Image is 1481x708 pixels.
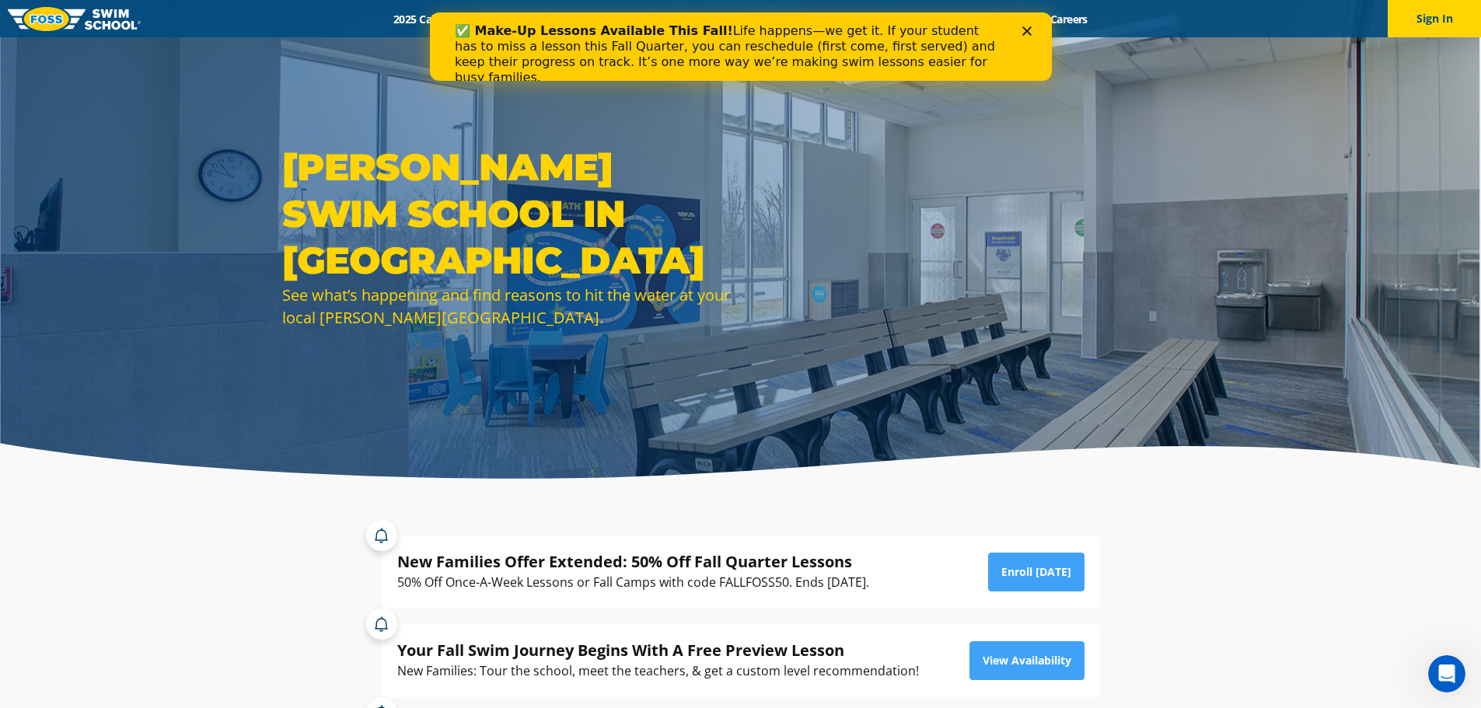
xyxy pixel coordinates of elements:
[543,12,679,26] a: Swim Path® Program
[988,553,1085,591] a: Enroll [DATE]
[397,572,869,593] div: 50% Off Once-A-Week Lessons or Fall Camps with code FALLFOSS50. Ends [DATE].
[8,7,141,31] img: FOSS Swim School Logo
[477,12,543,26] a: Schools
[397,551,869,572] div: New Families Offer Extended: 50% Off Fall Quarter Lessons
[1428,655,1465,692] iframe: Intercom live chat
[430,12,1052,81] iframe: Intercom live chat banner
[25,11,572,73] div: Life happens—we get it. If your student has to miss a lesson this Fall Quarter, you can reschedul...
[397,661,919,682] div: New Families: Tour the school, meet the teachers, & get a custom level recommendation!
[679,12,823,26] a: About [PERSON_NAME]
[282,284,733,329] div: See what’s happening and find reasons to hit the water at your local [PERSON_NAME][GEOGRAPHIC_DATA].
[1036,12,1101,26] a: Careers
[282,144,733,284] h1: [PERSON_NAME] Swim School in [GEOGRAPHIC_DATA]
[25,11,303,26] b: ✅ Make-Up Lessons Available This Fall!
[397,640,919,661] div: Your Fall Swim Journey Begins With A Free Preview Lesson
[592,14,608,23] div: Close
[969,641,1085,680] a: View Availability
[823,12,988,26] a: Swim Like [PERSON_NAME]
[987,12,1036,26] a: Blog
[380,12,477,26] a: 2025 Calendar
